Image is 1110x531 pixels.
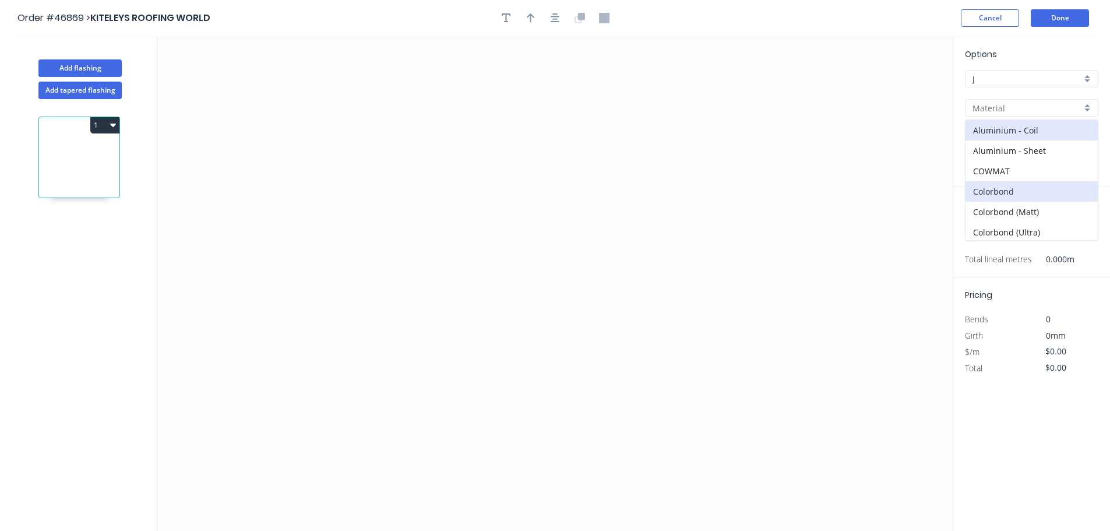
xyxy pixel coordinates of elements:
[965,48,997,60] span: Options
[965,346,979,357] span: $/m
[965,120,1098,140] div: Aluminium - Coil
[965,251,1032,268] span: Total lineal metres
[38,59,122,77] button: Add flashing
[1032,251,1074,268] span: 0.000m
[1031,9,1089,27] button: Done
[965,314,988,325] span: Bends
[965,289,992,301] span: Pricing
[965,161,1098,181] div: COWMAT
[1046,330,1066,341] span: 0mm
[965,363,982,374] span: Total
[965,330,983,341] span: Girth
[961,9,1019,27] button: Cancel
[90,11,210,24] span: KITELEYS ROOFING WORLD
[965,222,1098,242] div: Colorbond (Ultra)
[972,102,1081,114] input: Material
[965,181,1098,202] div: Colorbond
[90,117,119,133] button: 1
[157,36,953,531] svg: 0
[17,11,90,24] span: Order #46869 >
[972,73,1081,85] input: Price level
[965,202,1098,222] div: Colorbond (Matt)
[965,140,1098,161] div: Aluminium - Sheet
[1046,314,1051,325] span: 0
[38,82,122,99] button: Add tapered flashing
